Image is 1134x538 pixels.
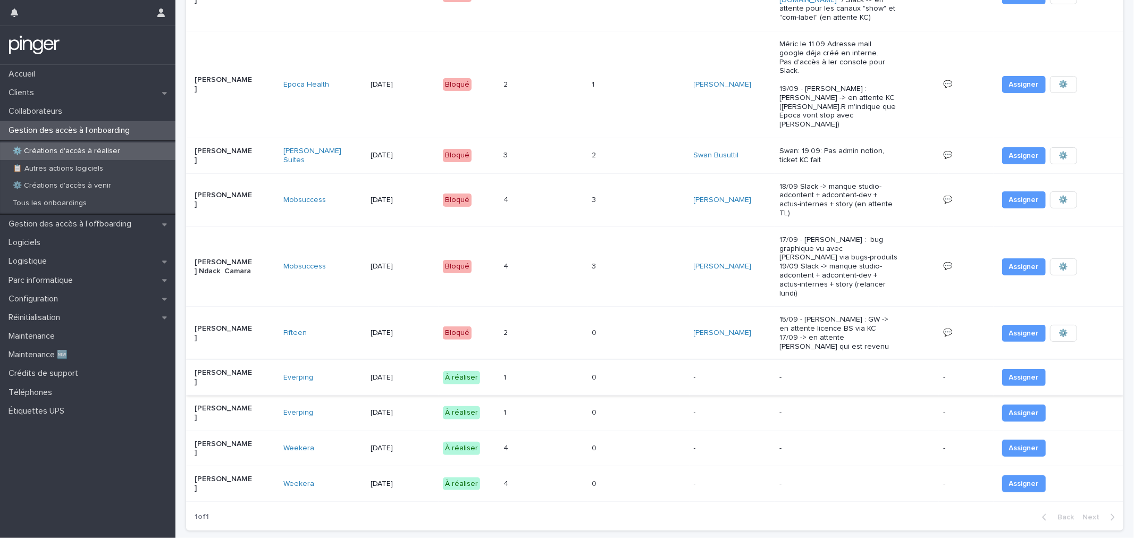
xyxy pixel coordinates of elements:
a: Mobsuccess [283,262,326,271]
p: Crédits de support [4,368,87,379]
p: - [694,480,753,489]
button: Assigner [1002,475,1046,492]
a: 💬 [943,329,952,337]
p: 4 [503,442,510,453]
span: ⚙️ [1059,79,1068,90]
p: - [694,444,753,453]
div: Bloqué [443,260,472,273]
a: 💬 [943,263,952,270]
a: 💬 [943,81,952,88]
p: Collaborateurs [4,106,71,116]
p: - [694,373,753,382]
tr: [PERSON_NAME]Weekera [DATE]À réaliser44 00 ---- Assigner [186,466,1123,502]
p: ⚙️ Créations d'accès à venir [4,181,120,190]
p: Gestion des accès à l’onboarding [4,125,138,136]
span: Assigner [1009,195,1039,205]
a: [PERSON_NAME] [694,329,752,338]
p: Maintenance [4,331,63,341]
tr: [PERSON_NAME]Epoca Health [DATE]Bloqué22 11 [PERSON_NAME] Méric le 11.09 Adresse mail google déja... [186,31,1123,138]
p: Parc informatique [4,275,81,285]
span: Assigner [1009,443,1039,453]
button: Back [1034,512,1078,522]
tr: [PERSON_NAME]Fifteen [DATE]Bloqué22 00 [PERSON_NAME] 15/09 - [PERSON_NAME] : GW -> en attente lic... [186,307,1123,360]
a: [PERSON_NAME] [694,196,752,205]
span: Assigner [1009,150,1039,161]
p: 3 [503,149,510,160]
p: - [779,408,897,417]
p: [DATE] [371,151,430,160]
p: Configuration [4,294,66,304]
p: Maintenance 🆕 [4,350,76,360]
a: Fifteen [283,329,307,338]
p: [PERSON_NAME] [195,404,254,422]
p: [PERSON_NAME] Ndack Camara [195,258,254,276]
div: Bloqué [443,326,472,340]
button: Assigner [1002,369,1046,386]
div: Bloqué [443,194,472,207]
p: [DATE] [371,80,430,89]
p: [PERSON_NAME] [195,440,254,458]
p: Logistique [4,256,55,266]
p: Réinitialisation [4,313,69,323]
a: Epoca Health [283,80,329,89]
p: [PERSON_NAME] [195,147,254,165]
button: Assigner [1002,258,1046,275]
p: 0 [592,326,599,338]
span: ⚙️ [1059,262,1068,272]
a: Weekera [283,480,314,489]
p: Étiquettes UPS [4,406,73,416]
p: 1 [592,78,597,89]
p: 1 [503,371,508,382]
tr: [PERSON_NAME] Ndack CamaraMobsuccess [DATE]Bloqué44 33 [PERSON_NAME] 17/09 - [PERSON_NAME] : bug ... [186,226,1123,307]
button: Assigner [1002,405,1046,422]
p: - [779,480,897,489]
p: 0 [592,371,599,382]
p: - [694,408,753,417]
p: 1 of 1 [186,504,217,530]
span: Next [1082,514,1106,521]
p: 4 [503,260,510,271]
div: À réaliser [443,477,480,491]
div: Bloqué [443,78,472,91]
button: ⚙️ [1050,258,1077,275]
p: - [779,444,897,453]
p: [PERSON_NAME] [195,324,254,342]
p: 3 [592,194,598,205]
tr: [PERSON_NAME]Mobsuccess [DATE]Bloqué44 33 [PERSON_NAME] 18/09 Slack -> manque studio-adcontent + ... [186,173,1123,226]
a: [PERSON_NAME] Suites [283,147,342,165]
a: 💬 [943,152,952,159]
a: Mobsuccess [283,196,326,205]
p: 3 [592,260,598,271]
button: ⚙️ [1050,76,1077,93]
tr: [PERSON_NAME]Weekera [DATE]À réaliser44 00 ---- Assigner [186,431,1123,466]
p: 1 [503,406,508,417]
span: ⚙️ [1059,150,1068,161]
span: Back [1051,514,1074,521]
p: [DATE] [371,262,430,271]
p: Téléphones [4,388,61,398]
a: Swan Busuttil [694,151,739,160]
p: - [943,477,947,489]
a: Weekera [283,444,314,453]
p: 2 [592,149,598,160]
p: Gestion des accès à l’offboarding [4,219,140,229]
div: À réaliser [443,371,480,384]
p: 0 [592,442,599,453]
p: [DATE] [371,444,430,453]
p: - [779,373,897,382]
p: [DATE] [371,329,430,338]
p: Logiciels [4,238,49,248]
a: Everping [283,373,313,382]
button: Assigner [1002,76,1046,93]
p: 2 [503,78,510,89]
p: [PERSON_NAME] [195,475,254,493]
p: - [943,371,947,382]
tr: [PERSON_NAME]Everping [DATE]À réaliser11 00 ---- Assigner [186,360,1123,396]
span: Assigner [1009,372,1039,383]
span: Assigner [1009,408,1039,418]
p: Swan: 19.09: Pas admin notion, ticket KC fait [779,147,897,165]
p: [DATE] [371,373,430,382]
p: Tous les onboardings [4,199,95,208]
div: À réaliser [443,406,480,419]
tr: [PERSON_NAME][PERSON_NAME] Suites [DATE]Bloqué33 22 Swan Busuttil Swan: 19.09: Pas admin notion, ... [186,138,1123,173]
